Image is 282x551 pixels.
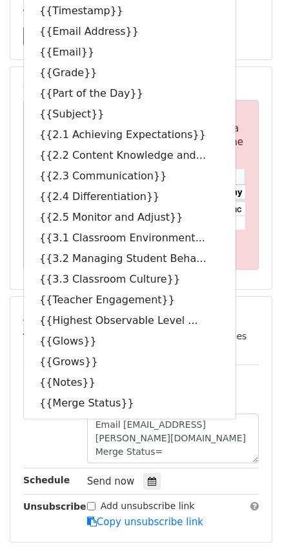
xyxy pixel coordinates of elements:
a: {{2.5 Monitor and Adjust}} [24,207,236,228]
a: {{Notes}} [24,372,236,393]
a: {{Merge Status}} [24,393,236,414]
label: Add unsubscribe link [101,499,195,513]
strong: Unsubscribe [23,501,86,512]
a: {{2.2 Content Knowledge and... [24,145,236,166]
a: {{2.3 Communication}} [24,166,236,186]
a: Copy unsubscribe link [87,516,203,528]
iframe: Chat Widget [217,489,282,551]
a: {{3.3 Classroom Culture}} [24,269,236,290]
a: {{Timestamp}} [24,1,236,21]
a: {{2.1 Achieving Expectations}} [24,125,236,145]
a: {{Highest Observable Level ... [24,310,236,331]
a: {{Part of the Day}} [24,83,236,104]
a: {{3.1 Classroom Environment... [24,228,236,248]
a: {{Teacher Engagement}} [24,290,236,310]
a: {{Grows}} [24,352,236,372]
a: {{Glows}} [24,331,236,352]
a: {{2.4 Differentiation}} [24,186,236,207]
a: {{3.2 Managing Student Beha... [24,248,236,269]
strong: Schedule [23,475,70,485]
span: Send now [87,476,135,487]
a: {{Subject}} [24,104,236,125]
a: {{Email Address}} [24,21,236,42]
a: {{Email}} [24,42,236,63]
a: {{Grade}} [24,63,236,83]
